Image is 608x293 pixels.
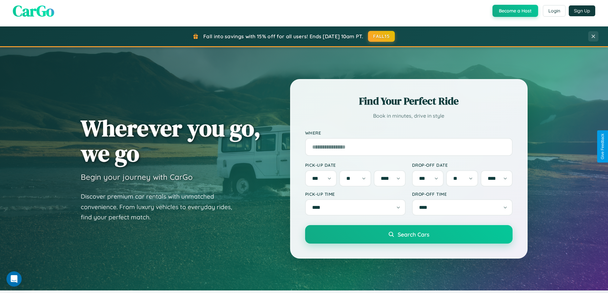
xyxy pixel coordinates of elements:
label: Where [305,130,513,136]
h1: Wherever you go, we go [81,115,261,166]
h2: Find Your Perfect Ride [305,94,513,108]
p: Discover premium car rentals with unmatched convenience. From luxury vehicles to everyday rides, ... [81,191,240,223]
button: Login [543,5,566,17]
iframe: Intercom live chat [6,271,22,287]
button: FALL15 [368,31,395,42]
label: Drop-off Date [412,162,513,168]
button: Become a Host [492,5,538,17]
div: Give Feedback [600,134,605,159]
p: Book in minutes, drive in style [305,111,513,121]
button: Search Cars [305,225,513,244]
h3: Begin your journey with CarGo [81,172,193,182]
button: Sign Up [569,5,595,16]
label: Pick-up Date [305,162,406,168]
label: Pick-up Time [305,191,406,197]
span: CarGo [13,0,54,21]
span: Fall into savings with 15% off for all users! Ends [DATE] 10am PT. [203,33,363,40]
span: Search Cars [398,231,429,238]
label: Drop-off Time [412,191,513,197]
